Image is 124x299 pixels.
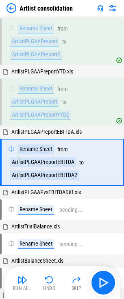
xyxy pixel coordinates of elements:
div: to [62,99,67,105]
div: ArtlistPLGAAPreportEBITDA [10,157,76,167]
span: ArtlistBalanceSheet.xls [11,257,63,264]
img: Undo [44,275,54,285]
div: to [62,39,67,45]
span: ArtlistTrialBalance.xls [11,223,60,230]
img: Skip [72,275,81,285]
div: Run All [13,286,31,291]
div: from [57,146,68,153]
div: pending... [59,241,83,247]
div: ArtlistPLGAAPreport [10,97,59,107]
div: Rename Sheet [18,205,54,215]
img: Run All [17,275,27,285]
img: Support [97,5,104,11]
span: ArtlistPLGAAPreportYTD.xls [11,68,73,75]
span: ArtlistPLGAAPreportEBITDA.xls [11,128,82,135]
div: Rename Sheet [18,239,54,249]
img: Settings menu [108,3,117,13]
div: ArtlistPLGAAPreport2 [10,50,62,60]
div: from [57,86,68,92]
div: Undo [43,286,55,291]
div: ArtlistPLGAAPreportYTD2 [10,110,71,120]
button: Undo [36,273,62,292]
div: to [79,159,84,166]
div: ArtlistPLGAAPreport [10,37,59,47]
div: Artlist consolidation [20,4,73,12]
button: Skip [63,273,89,292]
img: Main button [97,276,110,289]
img: Back [7,3,16,13]
div: Rename Sheet [18,24,54,33]
div: Rename Sheet [18,84,54,94]
div: pending... [59,207,83,213]
div: Rename Sheet [18,144,54,154]
div: from [57,26,68,32]
div: ArtlistPLGAAPreportEBITDA2 [10,171,79,180]
div: Skip [72,286,82,291]
button: Run All [9,273,35,292]
span: ArtlistPLGAAPvsEBITDADiff.xls [11,189,81,195]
